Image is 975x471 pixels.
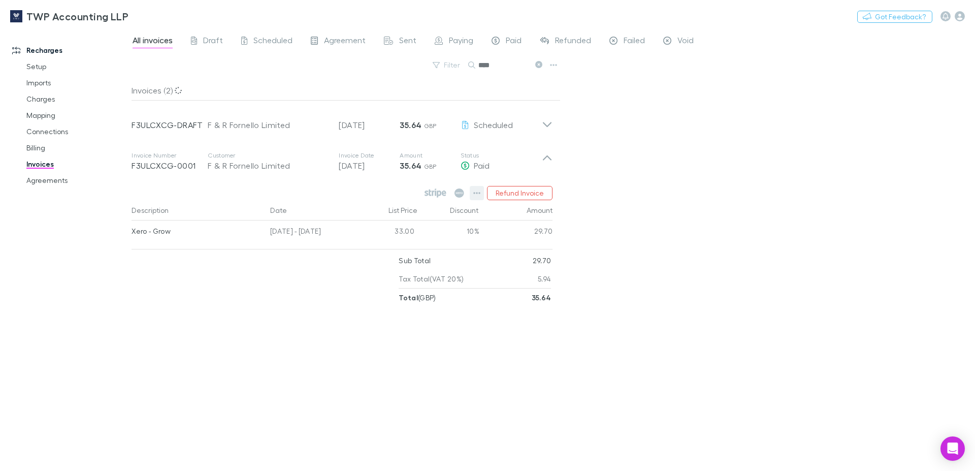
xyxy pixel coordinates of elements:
a: Mapping [16,107,138,123]
span: Scheduled [253,35,292,48]
button: Refund Invoice [487,186,552,200]
strong: Total [399,293,418,302]
p: F3ULCXCG-DRAFT [132,119,208,131]
p: ( GBP ) [399,289,436,307]
button: Filter [428,59,466,71]
p: Sub Total [399,252,431,270]
a: Connections [16,123,138,140]
p: [DATE] [339,119,400,131]
a: TWP Accounting LLP [4,4,135,28]
span: GBP [424,163,437,170]
div: F & R Fornello Limited [208,119,329,131]
div: 29.70 [479,221,553,245]
p: Amount [400,151,461,160]
img: TWP Accounting LLP's Logo [10,10,22,22]
span: Draft [203,35,223,48]
p: Invoice Date [339,151,400,160]
span: Sent [399,35,416,48]
a: Recharges [2,42,138,58]
a: Charges [16,91,138,107]
span: Agreement [324,35,366,48]
p: Status [461,151,542,160]
p: Invoice Number [132,151,208,160]
a: Billing [16,140,138,156]
button: Got Feedback? [857,11,932,23]
p: Customer [208,151,329,160]
strong: 35.64 [532,293,551,302]
p: Tax Total (VAT 20%) [399,270,464,288]
span: Scheduled [474,120,513,130]
p: 5.94 [538,270,551,288]
p: [DATE] [339,160,400,172]
a: Setup [16,58,138,75]
a: Invoices [16,156,138,172]
div: Xero - Grow [132,221,262,242]
a: Agreements [16,172,138,189]
span: Paid [474,161,490,170]
span: Void [677,35,694,48]
div: Invoice NumberF3ULCXCG-0001CustomerF & R Fornello LimitedInvoice Date[DATE]Amount35.64 GBPStatusPaid [123,141,561,182]
div: Open Intercom Messenger [940,436,965,461]
span: All invoices [133,35,173,48]
div: F3ULCXCG-DRAFTF & R Fornello Limited[DATE]35.64 GBPScheduled [123,101,561,141]
strong: 35.64 [400,120,421,130]
p: F3ULCXCG-0001 [132,160,208,172]
span: Paid [506,35,522,48]
span: Paying [449,35,473,48]
a: Imports [16,75,138,91]
h3: TWP Accounting LLP [26,10,128,22]
span: GBP [424,122,437,130]
div: 33.00 [357,221,418,245]
strong: 35.64 [400,161,421,171]
span: Refunded [555,35,591,48]
div: [DATE] - [DATE] [266,221,357,245]
span: Failed [624,35,645,48]
div: F & R Fornello Limited [208,160,329,172]
p: 29.70 [533,252,551,270]
div: 10% [418,221,479,245]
